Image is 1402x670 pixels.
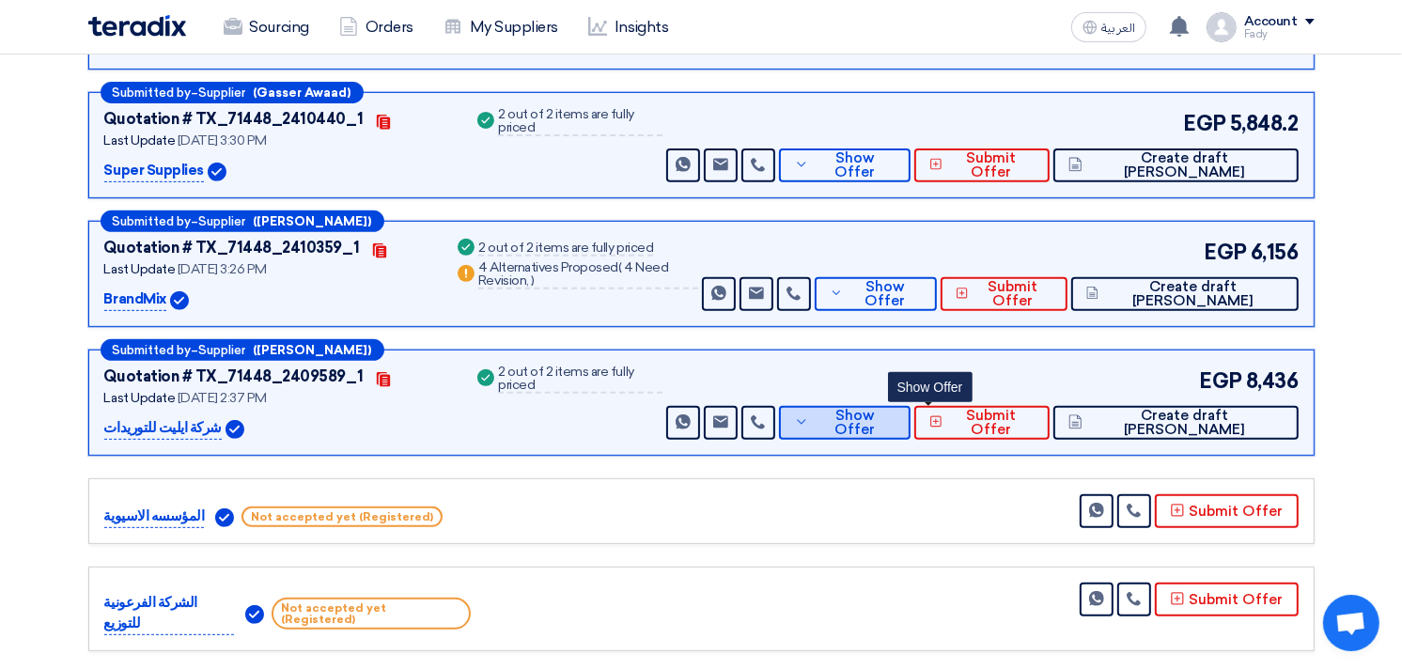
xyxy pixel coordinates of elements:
[498,366,662,394] div: 2 out of 2 items are fully priced
[914,148,1050,182] button: Submit Offer
[974,280,1052,308] span: Submit Offer
[113,215,192,227] span: Submitted by
[254,344,372,356] b: ([PERSON_NAME])
[1244,14,1298,30] div: Account
[104,592,235,635] p: الشركة الفرعونية للتوزيع
[254,215,372,227] b: ([PERSON_NAME])
[104,506,205,528] p: المؤسسه الاسيوية
[113,86,192,99] span: Submitted by
[478,261,698,289] div: 4 Alternatives Proposed
[1053,406,1299,440] button: Create draft [PERSON_NAME]
[1207,12,1237,42] img: profile_test.png
[814,409,896,437] span: Show Offer
[101,210,384,232] div: –
[104,108,364,131] div: Quotation # TX_71448_2410440_1
[104,366,364,388] div: Quotation # TX_71448_2409589_1
[779,406,910,440] button: Show Offer
[1251,237,1299,268] span: 6,156
[254,86,351,99] b: (Gasser Awaad)
[199,215,246,227] span: Supplier
[104,132,176,148] span: Last Update
[498,108,662,136] div: 2 out of 2 items are fully priced
[1071,277,1299,311] button: Create draft [PERSON_NAME]
[199,344,246,356] span: Supplier
[241,506,443,527] span: Not accepted yet (Registered)
[1155,494,1299,528] button: Submit Offer
[779,148,910,182] button: Show Offer
[478,259,668,288] span: 4 Need Revision,
[178,261,267,277] span: [DATE] 3:26 PM
[1087,151,1284,179] span: Create draft [PERSON_NAME]
[888,372,973,402] div: Show Offer
[245,605,264,624] img: Verified Account
[1244,29,1315,39] div: Fady
[814,151,896,179] span: Show Offer
[1204,237,1247,268] span: EGP
[101,82,364,103] div: –
[104,417,222,440] p: شركة ايليت للتوريدات
[573,7,683,48] a: Insights
[1053,148,1299,182] button: Create draft [PERSON_NAME]
[208,163,226,181] img: Verified Account
[104,261,176,277] span: Last Update
[815,277,937,311] button: Show Offer
[1071,12,1146,42] button: العربية
[941,277,1067,311] button: Submit Offer
[1183,108,1226,139] span: EGP
[531,273,535,288] span: )
[178,132,267,148] span: [DATE] 3:30 PM
[209,7,324,48] a: Sourcing
[104,237,360,259] div: Quotation # TX_71448_2410359_1
[113,344,192,356] span: Submitted by
[618,259,622,275] span: (
[1199,366,1242,397] span: EGP
[478,242,653,257] div: 2 out of 2 items are fully priced
[848,280,922,308] span: Show Offer
[1101,22,1135,35] span: العربية
[1246,366,1299,397] span: 8,436
[104,288,166,311] p: BrandMix
[1103,280,1283,308] span: Create draft [PERSON_NAME]
[104,160,204,182] p: Super Supplies
[101,339,384,361] div: –
[215,508,234,527] img: Verified Account
[104,390,176,406] span: Last Update
[170,291,189,310] img: Verified Account
[947,151,1034,179] span: Submit Offer
[178,390,267,406] span: [DATE] 2:37 PM
[1087,409,1284,437] span: Create draft [PERSON_NAME]
[1155,583,1299,616] button: Submit Offer
[1230,108,1299,139] span: 5,848.2
[226,420,244,439] img: Verified Account
[914,406,1050,440] button: Submit Offer
[428,7,573,48] a: My Suppliers
[88,15,186,37] img: Teradix logo
[1323,595,1379,651] div: Open chat
[272,598,470,630] span: Not accepted yet (Registered)
[324,7,428,48] a: Orders
[947,409,1034,437] span: Submit Offer
[199,86,246,99] span: Supplier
